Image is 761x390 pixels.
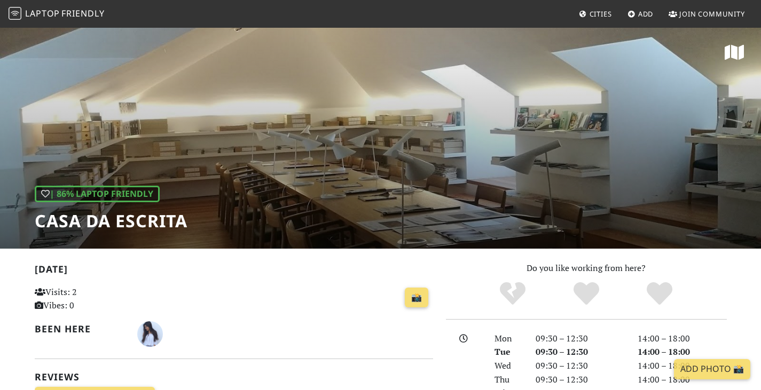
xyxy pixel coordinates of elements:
h2: Been here [35,323,125,335]
div: Tue [488,345,529,359]
span: Join Community [679,9,745,19]
h1: Casa da Escrita [35,211,187,231]
p: Visits: 2 Vibes: 0 [35,285,159,313]
div: 14:00 – 18:00 [631,359,733,373]
a: Add Photo 📸 [674,359,750,379]
div: | 86% Laptop Friendly [35,186,160,203]
span: Iara Pratas [137,327,163,339]
div: 09:30 – 12:30 [529,359,631,373]
h2: [DATE] [35,264,433,279]
h2: Reviews [35,371,433,383]
a: Cities [575,4,616,23]
div: Mon [488,332,529,346]
div: 14:00 – 18:00 [631,373,733,387]
img: LaptopFriendly [9,7,21,20]
img: 1651-iara.jpg [137,321,163,347]
div: Wed [488,359,529,373]
p: Do you like working from here? [446,261,727,275]
a: 📸 [405,288,428,308]
span: Laptop [25,7,60,19]
a: Add [623,4,658,23]
span: Cities [590,9,612,19]
div: 09:30 – 12:30 [529,332,631,346]
div: 09:30 – 12:30 [529,373,631,387]
div: Yes [550,281,623,307]
div: 14:00 – 18:00 [631,332,733,346]
span: Add [638,9,654,19]
a: LaptopFriendly LaptopFriendly [9,5,105,23]
div: 14:00 – 18:00 [631,345,733,359]
div: Thu [488,373,529,387]
span: Friendly [61,7,104,19]
div: Definitely! [623,281,696,307]
div: No [476,281,550,307]
a: Join Community [664,4,749,23]
div: 09:30 – 12:30 [529,345,631,359]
